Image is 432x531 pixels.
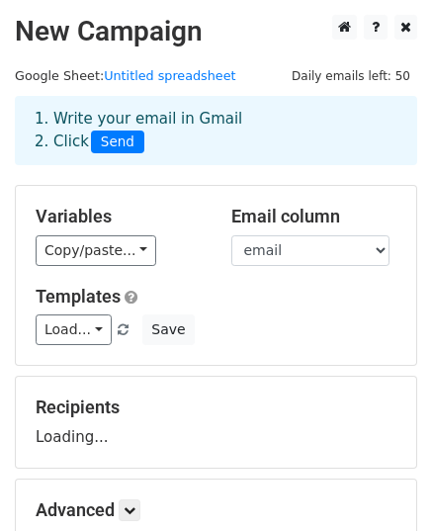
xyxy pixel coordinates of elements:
a: Untitled spreadsheet [104,68,235,83]
div: Loading... [36,397,396,448]
a: Copy/paste... [36,235,156,266]
div: 1. Write your email in Gmail 2. Click [20,108,412,153]
h5: Advanced [36,499,396,521]
a: Templates [36,286,121,307]
small: Google Sheet: [15,68,236,83]
h5: Variables [36,206,202,227]
span: Daily emails left: 50 [285,65,417,87]
a: Load... [36,314,112,345]
h2: New Campaign [15,15,417,48]
h5: Email column [231,206,397,227]
a: Daily emails left: 50 [285,68,417,83]
h5: Recipients [36,397,396,418]
button: Save [142,314,194,345]
span: Send [91,131,144,154]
